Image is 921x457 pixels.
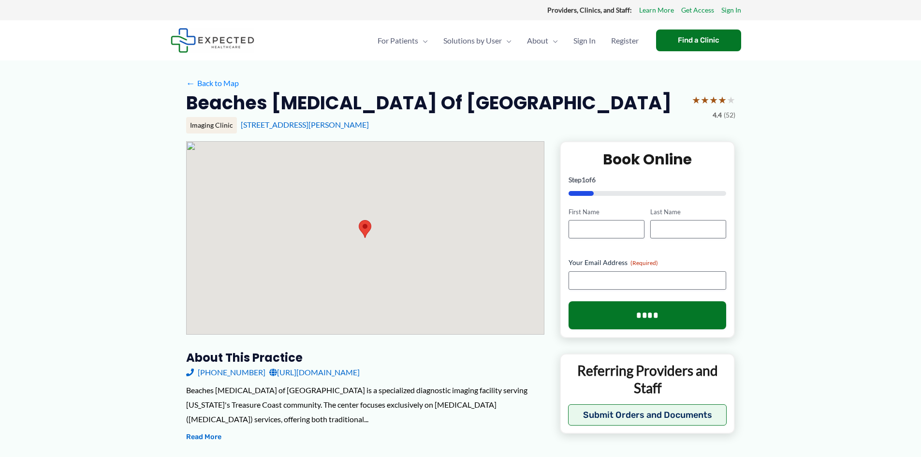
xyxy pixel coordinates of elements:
[186,350,544,365] h3: About this practice
[547,6,632,14] strong: Providers, Clinics, and Staff:
[519,24,566,58] a: AboutMenu Toggle
[569,150,727,169] h2: Book Online
[718,91,727,109] span: ★
[370,24,436,58] a: For PatientsMenu Toggle
[569,207,644,217] label: First Name
[713,109,722,121] span: 4.4
[566,24,603,58] a: Sign In
[724,109,735,121] span: (52)
[502,24,512,58] span: Menu Toggle
[709,91,718,109] span: ★
[582,176,585,184] span: 1
[186,91,672,115] h2: Beaches [MEDICAL_DATA] of [GEOGRAPHIC_DATA]
[269,365,360,380] a: [URL][DOMAIN_NAME]
[721,4,741,16] a: Sign In
[630,259,658,266] span: (Required)
[186,117,237,133] div: Imaging Clinic
[443,24,502,58] span: Solutions by User
[568,362,727,397] p: Referring Providers and Staff
[186,78,195,88] span: ←
[418,24,428,58] span: Menu Toggle
[650,207,726,217] label: Last Name
[701,91,709,109] span: ★
[592,176,596,184] span: 6
[186,76,239,90] a: ←Back to Map
[603,24,646,58] a: Register
[573,24,596,58] span: Sign In
[611,24,639,58] span: Register
[569,258,727,267] label: Your Email Address
[186,383,544,426] div: Beaches [MEDICAL_DATA] of [GEOGRAPHIC_DATA] is a specialized diagnostic imaging facility serving ...
[639,4,674,16] a: Learn More
[436,24,519,58] a: Solutions by UserMenu Toggle
[692,91,701,109] span: ★
[241,120,369,129] a: [STREET_ADDRESS][PERSON_NAME]
[727,91,735,109] span: ★
[656,29,741,51] a: Find a Clinic
[527,24,548,58] span: About
[569,177,727,183] p: Step of
[186,431,221,443] button: Read More
[568,404,727,426] button: Submit Orders and Documents
[378,24,418,58] span: For Patients
[548,24,558,58] span: Menu Toggle
[370,24,646,58] nav: Primary Site Navigation
[186,365,265,380] a: [PHONE_NUMBER]
[171,28,254,53] img: Expected Healthcare Logo - side, dark font, small
[681,4,714,16] a: Get Access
